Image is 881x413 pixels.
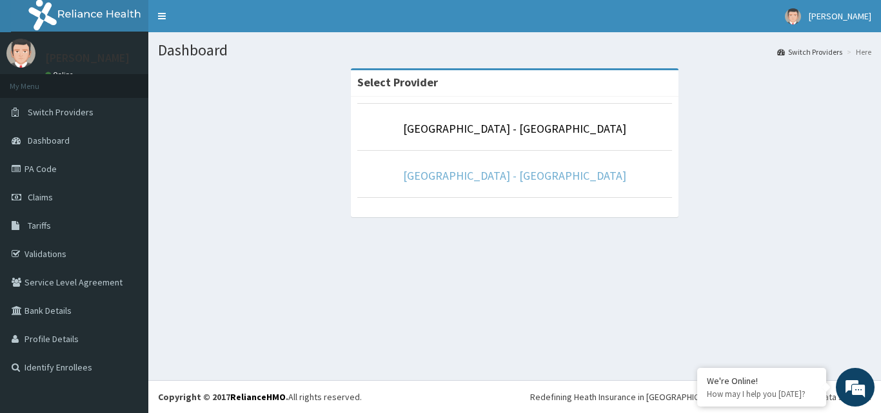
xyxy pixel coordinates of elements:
textarea: Type your message and hit 'Enter' [6,276,246,321]
span: Tariffs [28,220,51,231]
strong: Select Provider [357,75,438,90]
img: User Image [6,39,35,68]
span: [PERSON_NAME] [809,10,871,22]
img: User Image [785,8,801,24]
strong: Copyright © 2017 . [158,391,288,403]
a: [GEOGRAPHIC_DATA] - [GEOGRAPHIC_DATA] [403,168,626,183]
span: We're online! [75,124,178,255]
h1: Dashboard [158,42,871,59]
a: RelianceHMO [230,391,286,403]
a: Online [45,70,76,79]
div: Minimize live chat window [212,6,243,37]
div: Chat with us now [67,72,217,89]
span: Dashboard [28,135,70,146]
span: Switch Providers [28,106,94,118]
footer: All rights reserved. [148,380,881,413]
p: [PERSON_NAME] [45,52,130,64]
li: Here [844,46,871,57]
div: We're Online! [707,375,817,387]
a: [GEOGRAPHIC_DATA] - [GEOGRAPHIC_DATA] [403,121,626,136]
p: How may I help you today? [707,389,817,399]
a: Switch Providers [777,46,842,57]
div: Redefining Heath Insurance in [GEOGRAPHIC_DATA] using Telemedicine and Data Science! [530,390,871,403]
img: d_794563401_company_1708531726252_794563401 [24,64,52,97]
span: Claims [28,191,53,203]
